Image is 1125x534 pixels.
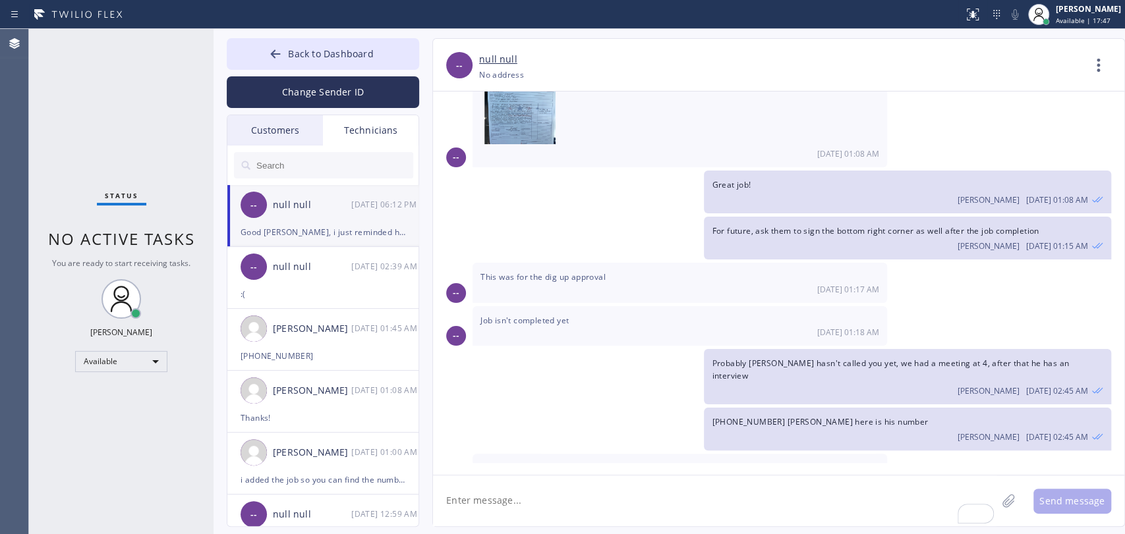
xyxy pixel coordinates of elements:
[105,191,138,200] span: Status
[227,76,419,108] button: Change Sender ID
[704,349,1111,404] div: 08/13/2025 9:45 AM
[241,225,405,240] div: Good [PERSON_NAME], i just reminded him
[48,228,195,250] span: No active tasks
[473,306,887,346] div: 08/13/2025 9:18 AM
[712,416,928,427] span: [PHONE_NUMBER] [PERSON_NAME] here is his number
[712,358,1069,381] span: Probably [PERSON_NAME] hasn't called you yet, we had a meeting at 4, after that he has an interview
[473,263,887,302] div: 08/13/2025 9:17 AM
[1033,489,1111,514] button: Send message
[241,286,405,302] div: :(
[273,321,351,336] div: [PERSON_NAME]
[473,454,887,506] div: 08/14/2025 9:04 AM
[817,148,879,159] span: [DATE] 01:08 AM
[817,284,879,295] span: [DATE] 01:17 AM
[456,58,463,73] span: --
[241,472,405,487] div: i added the job so you can find the number
[273,507,351,522] div: null null
[433,475,996,526] textarea: To enrich screen reader interactions, please activate Accessibility in Grammarly extension settings
[480,462,869,486] span: [PERSON_NAME] never got to me [DATE] and I need to make sure I get paid this week been trying to ...
[52,257,190,269] span: You are ready to start receiving tasks.
[1056,3,1121,14] div: [PERSON_NAME]
[323,115,418,146] div: Technicians
[704,408,1111,450] div: 08/13/2025 9:45 AM
[1026,194,1088,205] span: [DATE] 01:08 AM
[473,61,887,167] div: 08/13/2025 9:08 AM
[351,383,420,398] div: 08/13/2025 9:08 AM
[479,67,524,82] div: No address
[453,149,459,165] span: --
[479,52,517,67] a: null null
[958,240,1020,252] span: [PERSON_NAME]
[351,321,420,336] div: 08/13/2025 9:45 AM
[288,47,373,60] span: Back to Dashboard
[351,444,420,460] div: 08/13/2025 9:00 AM
[1026,385,1088,396] span: [DATE] 02:45 AM
[241,348,405,363] div: [PHONE_NUMBER]
[273,445,351,460] div: [PERSON_NAME]
[1026,240,1088,252] span: [DATE] 01:15 AM
[484,73,556,152] img: MEa2c603638ab9ef0bf08b738262227516
[273,198,351,213] div: null null
[250,198,257,213] span: --
[480,271,606,282] span: This was for the dig up approval
[958,385,1020,396] span: [PERSON_NAME]
[453,328,459,343] span: --
[273,383,351,398] div: [PERSON_NAME]
[90,327,152,338] div: [PERSON_NAME]
[273,259,351,275] div: null null
[351,197,420,212] div: 08/14/2025 9:12 AM
[241,315,267,342] img: user.png
[241,377,267,404] img: user.png
[453,285,459,300] span: --
[255,152,413,178] input: Search
[351,259,420,274] div: 08/13/2025 9:39 AM
[1006,5,1024,24] button: Mute
[250,259,257,275] span: --
[958,194,1020,205] span: [PERSON_NAME]
[704,171,1111,213] div: 08/13/2025 9:08 AM
[704,217,1111,259] div: 08/13/2025 9:15 AM
[958,431,1020,442] span: [PERSON_NAME]
[1026,431,1088,442] span: [DATE] 02:45 AM
[75,351,167,372] div: Available
[227,115,323,146] div: Customers
[712,225,1039,236] span: For future, ask them to sign the bottom right corner as well after the job completion
[250,507,257,522] span: --
[480,315,569,326] span: Job isn't completed yet
[351,506,420,521] div: 08/13/2025 9:59 AM
[241,439,267,466] img: user.png
[1056,16,1111,25] span: Available | 17:47
[227,38,419,70] button: Back to Dashboard
[712,179,751,190] span: Great job!
[817,327,879,338] span: [DATE] 01:18 AM
[241,410,405,425] div: Thanks!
